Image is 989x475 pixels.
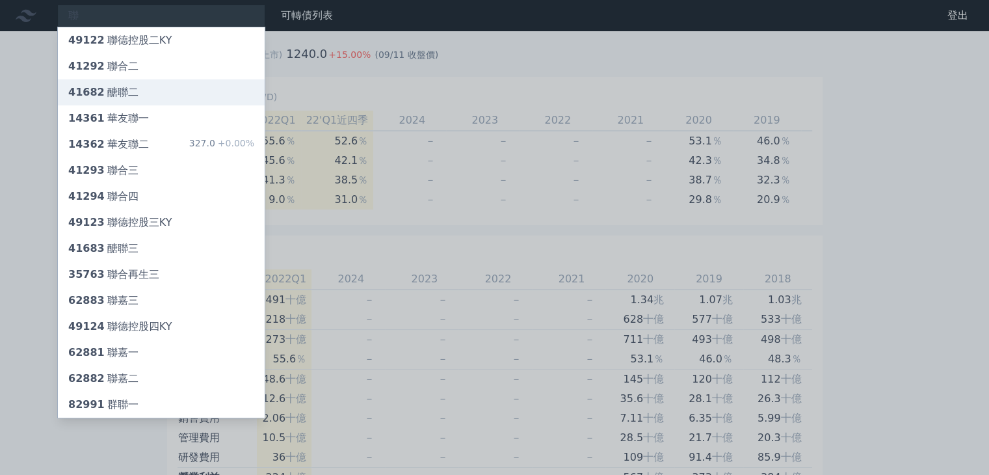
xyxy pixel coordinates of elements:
a: 41682醣聯二 [58,79,265,105]
span: 14361 [68,112,105,124]
span: 62882 [68,372,105,385]
span: 49122 [68,34,105,46]
a: 41294聯合四 [58,183,265,210]
div: 華友聯二 [68,137,149,152]
div: 聯合再生三 [68,267,159,282]
a: 35763聯合再生三 [58,262,265,288]
div: 醣聯二 [68,85,138,100]
div: 聯合三 [68,163,138,178]
a: 49124聯德控股四KY [58,314,265,340]
a: 49123聯德控股三KY [58,210,265,236]
span: 14362 [68,138,105,150]
a: 41293聯合三 [58,157,265,183]
span: 41293 [68,164,105,176]
div: 聯嘉二 [68,371,138,387]
a: 49122聯德控股二KY [58,27,265,53]
span: 41292 [68,60,105,72]
a: 62881聯嘉一 [58,340,265,366]
div: 群聯一 [68,397,138,413]
a: 41292聯合二 [58,53,265,79]
a: 41683醣聯三 [58,236,265,262]
div: 華友聯一 [68,111,149,126]
span: +0.00% [215,138,254,148]
span: 49123 [68,216,105,228]
span: 82991 [68,398,105,411]
a: 14361華友聯一 [58,105,265,131]
a: 14362華友聯二 327.0+0.00% [58,131,265,157]
div: 聯嘉一 [68,345,138,360]
div: 聯德控股四KY [68,319,172,334]
span: 49124 [68,320,105,332]
a: 82991群聯一 [58,392,265,418]
div: 聯嘉三 [68,293,138,308]
div: 聯德控股二KY [68,33,172,48]
span: 41683 [68,242,105,254]
span: 62881 [68,346,105,359]
div: 327.0 [189,137,254,152]
span: 35763 [68,268,105,280]
span: 41294 [68,190,105,202]
span: 62883 [68,294,105,306]
span: 41682 [68,86,105,98]
a: 62882聯嘉二 [58,366,265,392]
div: 醣聯三 [68,241,138,256]
a: 62883聯嘉三 [58,288,265,314]
div: 聯合四 [68,189,138,204]
div: 聯德控股三KY [68,215,172,230]
div: 聯合二 [68,59,138,74]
